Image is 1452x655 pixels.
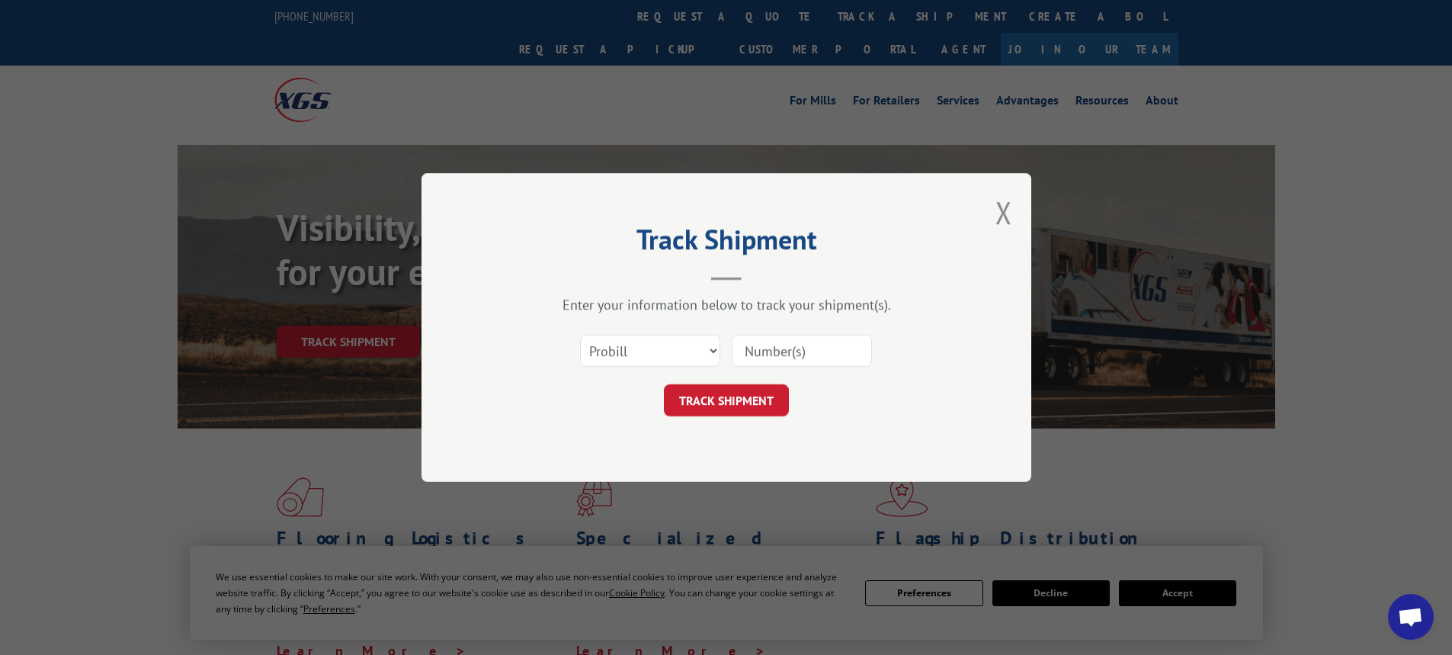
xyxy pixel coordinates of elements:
[664,384,789,416] button: TRACK SHIPMENT
[498,229,955,258] h2: Track Shipment
[732,335,872,367] input: Number(s)
[995,192,1012,233] button: Close modal
[1388,594,1434,640] div: Open chat
[498,296,955,313] div: Enter your information below to track your shipment(s).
